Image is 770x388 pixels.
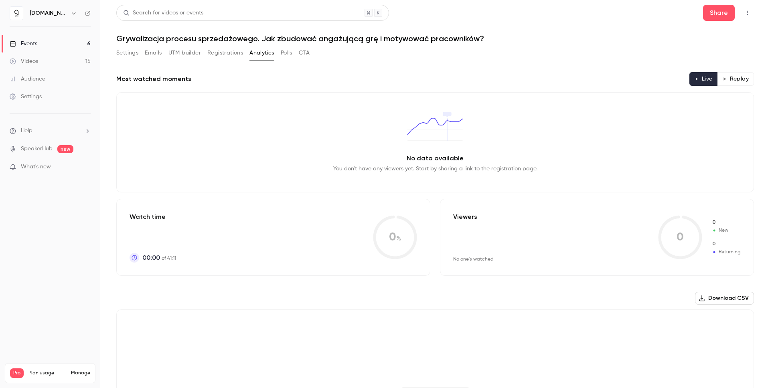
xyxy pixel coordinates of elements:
[10,7,23,20] img: quico.io
[145,46,162,59] button: Emails
[123,9,203,17] div: Search for videos or events
[142,253,176,263] p: of 41:11
[703,5,735,21] button: Share
[168,46,201,59] button: UTM builder
[712,227,741,234] span: New
[207,46,243,59] button: Registrations
[712,240,741,248] span: Returning
[116,74,191,84] h2: Most watched moments
[10,40,37,48] div: Events
[717,72,754,86] button: Replay
[10,368,24,378] span: Pro
[10,75,45,83] div: Audience
[71,370,90,376] a: Manage
[299,46,310,59] button: CTA
[116,46,138,59] button: Settings
[453,256,494,263] div: No one's watched
[249,46,274,59] button: Analytics
[81,164,91,171] iframe: Noticeable Trigger
[281,46,292,59] button: Polls
[333,165,537,173] p: You don't have any viewers yet. Start by sharing a link to the registration page.
[407,154,464,163] p: No data available
[10,127,91,135] li: help-dropdown-opener
[142,253,160,263] span: 00:00
[689,72,718,86] button: Live
[10,57,38,65] div: Videos
[130,212,176,222] p: Watch time
[116,34,754,43] h1: Grywalizacja procesu sprzedażowego. Jak zbudować angażującą grę i motywować pracowników?
[21,145,53,153] a: SpeakerHub
[21,127,32,135] span: Help
[21,163,51,171] span: What's new
[57,145,73,153] span: new
[28,370,66,376] span: Plan usage
[30,9,67,17] h6: [DOMAIN_NAME]
[695,292,754,305] button: Download CSV
[712,249,741,256] span: Returning
[712,219,741,226] span: New
[453,212,477,222] p: Viewers
[10,93,42,101] div: Settings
